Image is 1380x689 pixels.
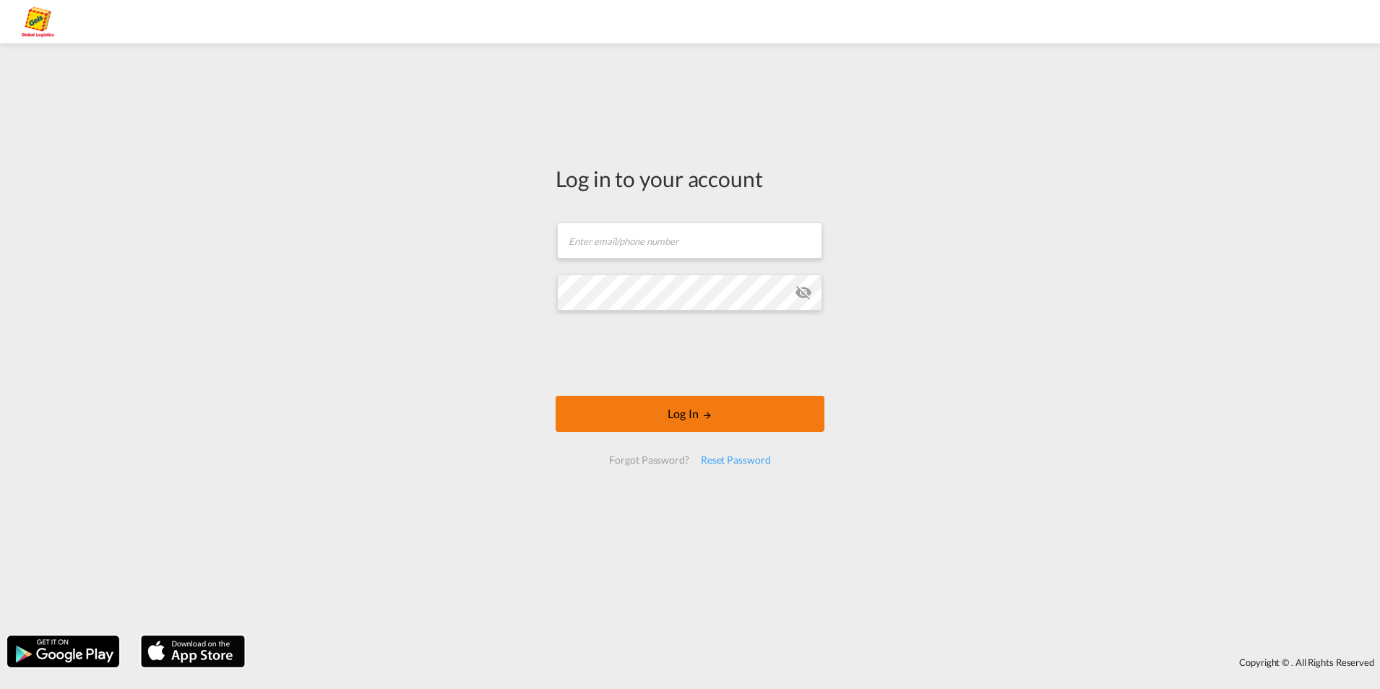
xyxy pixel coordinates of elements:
[603,447,694,473] div: Forgot Password?
[556,163,824,194] div: Log in to your account
[22,6,54,38] img: a2a4a140666c11eeab5485e577415959.png
[580,325,800,381] iframe: reCAPTCHA
[6,634,121,669] img: google.png
[795,284,812,301] md-icon: icon-eye-off
[556,396,824,432] button: LOGIN
[557,222,822,259] input: Enter email/phone number
[695,447,777,473] div: Reset Password
[252,650,1380,675] div: Copyright © . All Rights Reserved
[139,634,246,669] img: apple.png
